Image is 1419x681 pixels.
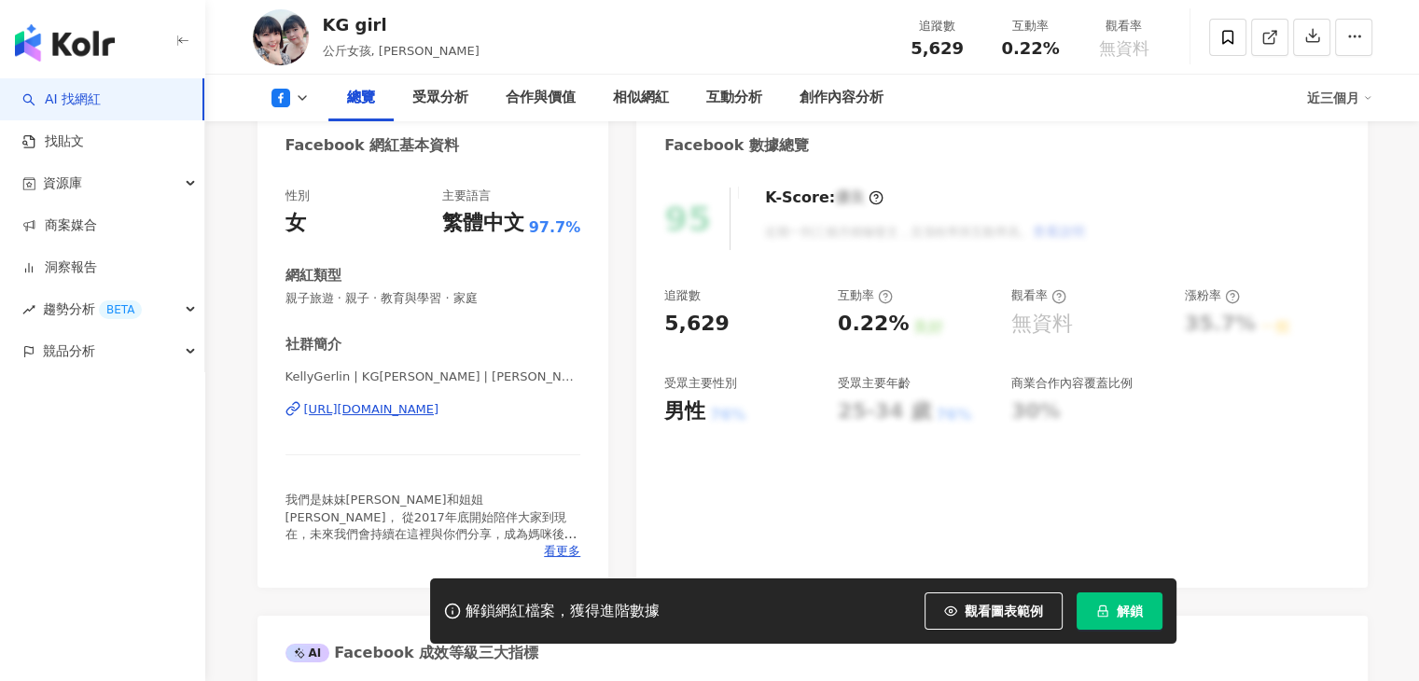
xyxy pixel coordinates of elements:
div: 追蹤數 [902,17,973,35]
div: 互動率 [995,17,1066,35]
div: 總覽 [347,87,375,109]
div: 繁體中文 [442,209,524,238]
div: 社群簡介 [285,335,341,354]
div: K-Score : [765,188,883,208]
span: 解鎖 [1117,604,1143,618]
div: 5,629 [664,310,730,339]
div: 性別 [285,188,310,204]
span: 觀看圖表範例 [965,604,1043,618]
a: [URL][DOMAIN_NAME] [285,401,581,418]
span: 0.22% [1001,39,1059,58]
div: Facebook 網紅基本資料 [285,135,460,156]
div: 受眾主要年齡 [838,375,911,392]
div: 網紅類型 [285,266,341,285]
div: 相似網紅 [613,87,669,109]
div: 受眾主要性別 [664,375,737,392]
span: 親子旅遊 · 親子 · 教育與學習 · 家庭 [285,290,581,307]
div: 互動率 [838,287,893,304]
div: 觀看率 [1089,17,1160,35]
div: 男性 [664,397,705,426]
span: 無資料 [1099,39,1149,58]
img: logo [15,24,115,62]
span: KellyGerlin | KG[PERSON_NAME] | [PERSON_NAME] [285,368,581,385]
div: 漲粉率 [1185,287,1240,304]
div: KG girl [323,13,480,36]
div: 近三個月 [1307,83,1372,113]
div: 0.22% [838,310,909,339]
a: 洞察報告 [22,258,97,277]
span: 資源庫 [43,162,82,204]
div: AI [285,644,330,662]
div: 合作與價值 [506,87,576,109]
div: 主要語言 [442,188,491,204]
img: KOL Avatar [253,9,309,65]
div: 商業合作內容覆蓋比例 [1011,375,1133,392]
div: 無資料 [1011,310,1073,339]
span: 看更多 [544,543,580,560]
div: 受眾分析 [412,87,468,109]
button: 解鎖 [1077,592,1162,630]
div: 追蹤數 [664,287,701,304]
a: searchAI 找網紅 [22,90,101,109]
span: 趨勢分析 [43,288,142,330]
div: Facebook 數據總覽 [664,135,809,156]
span: 競品分析 [43,330,95,372]
div: 解鎖網紅檔案，獲得進階數據 [466,602,660,621]
div: Facebook 成效等級三大指標 [285,643,539,663]
div: 創作內容分析 [800,87,883,109]
span: 公斤女孩, [PERSON_NAME] [323,44,480,58]
div: [URL][DOMAIN_NAME] [304,401,439,418]
div: 互動分析 [706,87,762,109]
button: 觀看圖表範例 [925,592,1063,630]
span: lock [1096,605,1109,618]
a: 找貼文 [22,132,84,151]
span: 97.7% [529,217,581,238]
div: BETA [99,300,142,319]
a: 商案媒合 [22,216,97,235]
span: 5,629 [911,38,964,58]
span: rise [22,303,35,316]
div: 觀看率 [1011,287,1066,304]
span: 我們是妹妹[PERSON_NAME]和姐姐[PERSON_NAME]， 從2017年底開始陪伴大家到現在，未來我們會持續在這裡與你們分享，成為媽咪後我們面對的生活、職涯的轉變，也請你多多指教嚕~ [285,493,577,558]
div: 女 [285,209,306,238]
